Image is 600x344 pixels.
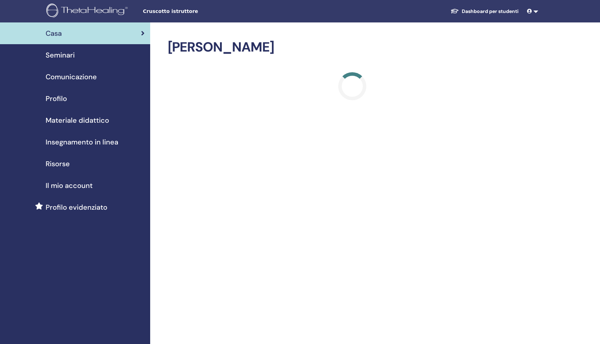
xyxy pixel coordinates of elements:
span: Insegnamento in linea [46,137,118,147]
span: Casa [46,28,62,39]
img: logo.png [46,4,130,19]
span: Seminari [46,50,75,60]
span: Profilo [46,93,67,104]
span: Comunicazione [46,72,97,82]
span: Profilo evidenziato [46,202,107,213]
img: graduation-cap-white.svg [451,8,459,14]
span: Il mio account [46,180,93,191]
h2: [PERSON_NAME] [168,39,537,55]
span: Materiale didattico [46,115,109,126]
a: Dashboard per studenti [445,5,524,18]
span: Cruscotto istruttore [143,8,248,15]
span: Risorse [46,158,70,169]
